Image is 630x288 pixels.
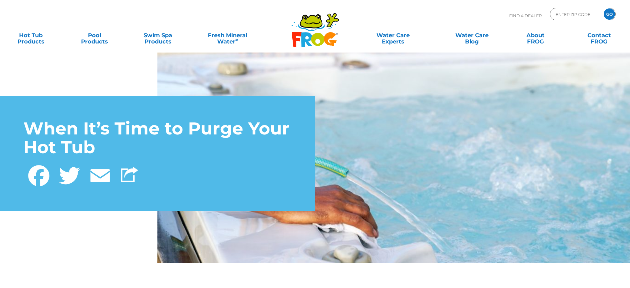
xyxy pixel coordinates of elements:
a: PoolProducts [70,29,119,42]
a: ContactFROG [574,29,624,42]
h1: When It’s Time to Purge Your Hot Tub [23,119,292,157]
a: Water CareBlog [447,29,497,42]
sup: ∞ [235,37,238,42]
a: AboutFROG [511,29,560,42]
input: Zip Code Form [555,10,597,19]
a: Water CareExperts [353,29,433,42]
p: Find A Dealer [509,8,542,23]
a: Swim SpaProducts [133,29,183,42]
a: Email [85,162,115,188]
img: Share [121,167,138,182]
a: Facebook [23,162,54,188]
a: Twitter [54,162,85,188]
a: Hot TubProducts [6,29,56,42]
input: GO [604,8,615,20]
a: Fresh MineralWater∞ [197,29,259,42]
